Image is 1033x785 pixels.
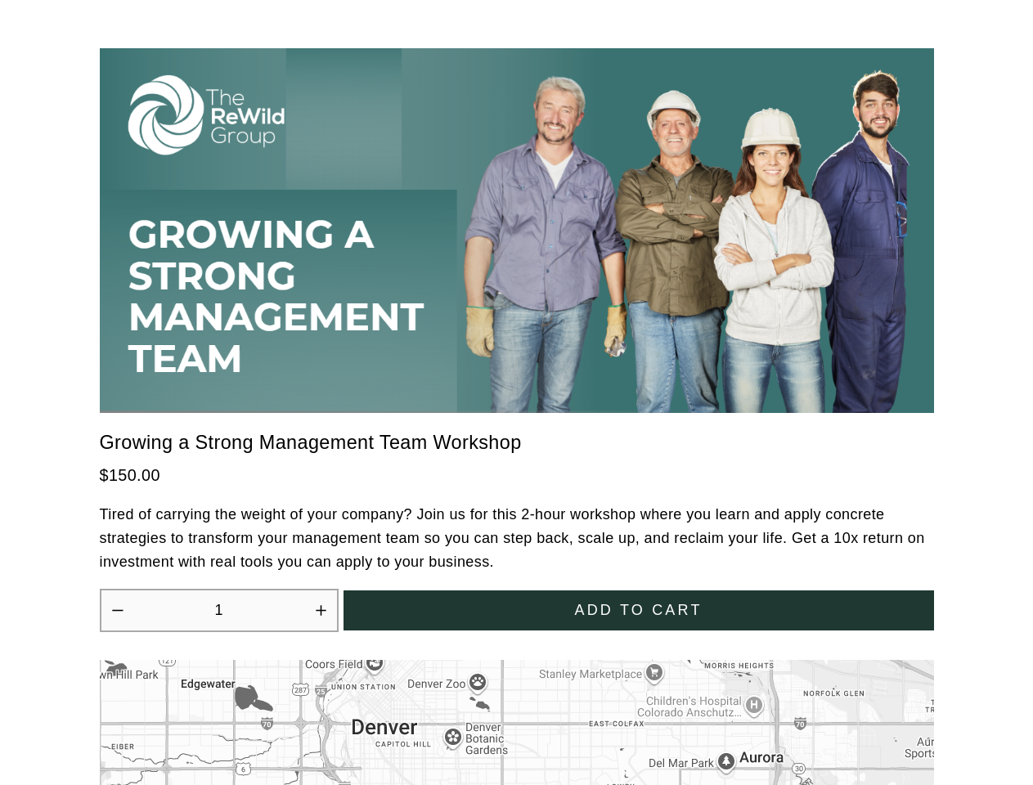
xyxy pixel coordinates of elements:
button: Add to cart [344,590,934,631]
span: Add to cart [574,602,702,619]
button: Increase quantity by 1 [314,603,328,617]
img: Growing a Strong Management Team Workshop [100,48,934,413]
button: Decrease quantity by 1 [110,603,124,617]
div: Quantity [100,589,339,633]
a: Growing a Strong Management Team Workshop [100,428,522,458]
div: $150.00 [100,463,934,489]
p: Tired of carrying the weight of your company? Join us for this 2-hour workshop where you learn an... [100,503,934,573]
